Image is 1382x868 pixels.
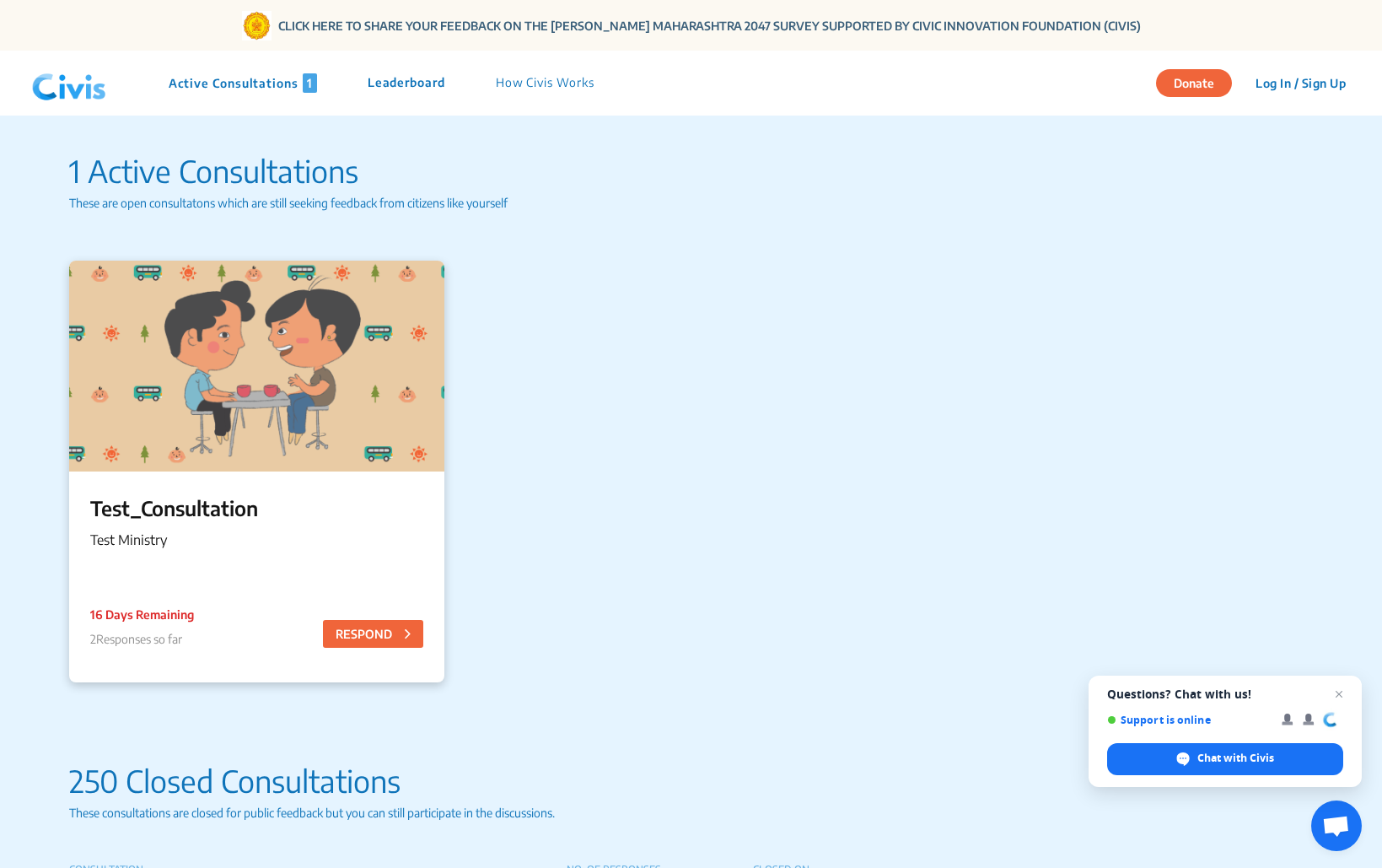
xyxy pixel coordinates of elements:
[90,606,194,623] p: 16 Days Remaining
[169,73,317,93] p: Active Consultations
[69,194,1313,212] p: These are open consultatons which are still seeking feedback from citizens like yourself
[1156,73,1245,90] a: Donate
[1107,687,1343,701] span: Questions? Chat with us!
[278,17,1141,35] a: CLICK HERE TO SHARE YOUR FEEDBACK ON THE [PERSON_NAME] MAHARASHTRA 2047 SURVEY SUPPORTED BY CIVIC...
[368,73,445,93] p: Leaderboard
[1245,70,1357,96] button: Log In / Sign Up
[69,804,1313,822] p: These consultations are closed for public feedback but you can still participate in the discussions.
[1197,751,1274,766] span: Chat with Civis
[1107,743,1343,775] span: Chat with Civis
[69,261,444,682] a: Test_ConsultationTest Ministry16 Days Remaining2Responses so farRESPOND
[242,11,272,40] img: Gom Logo
[1156,69,1232,97] button: Donate
[90,530,423,550] p: Test Ministry
[90,630,194,648] p: 2
[69,148,1313,194] p: 1 Active Consultations
[25,58,113,109] img: navlogo.png
[96,632,182,646] span: Responses so far
[69,758,1313,804] p: 250 Closed Consultations
[90,493,423,523] p: Test_Consultation
[496,73,594,93] p: How Civis Works
[323,620,423,648] button: RESPOND
[1107,714,1270,726] span: Support is online
[303,73,317,93] span: 1
[1311,801,1362,851] a: Open chat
